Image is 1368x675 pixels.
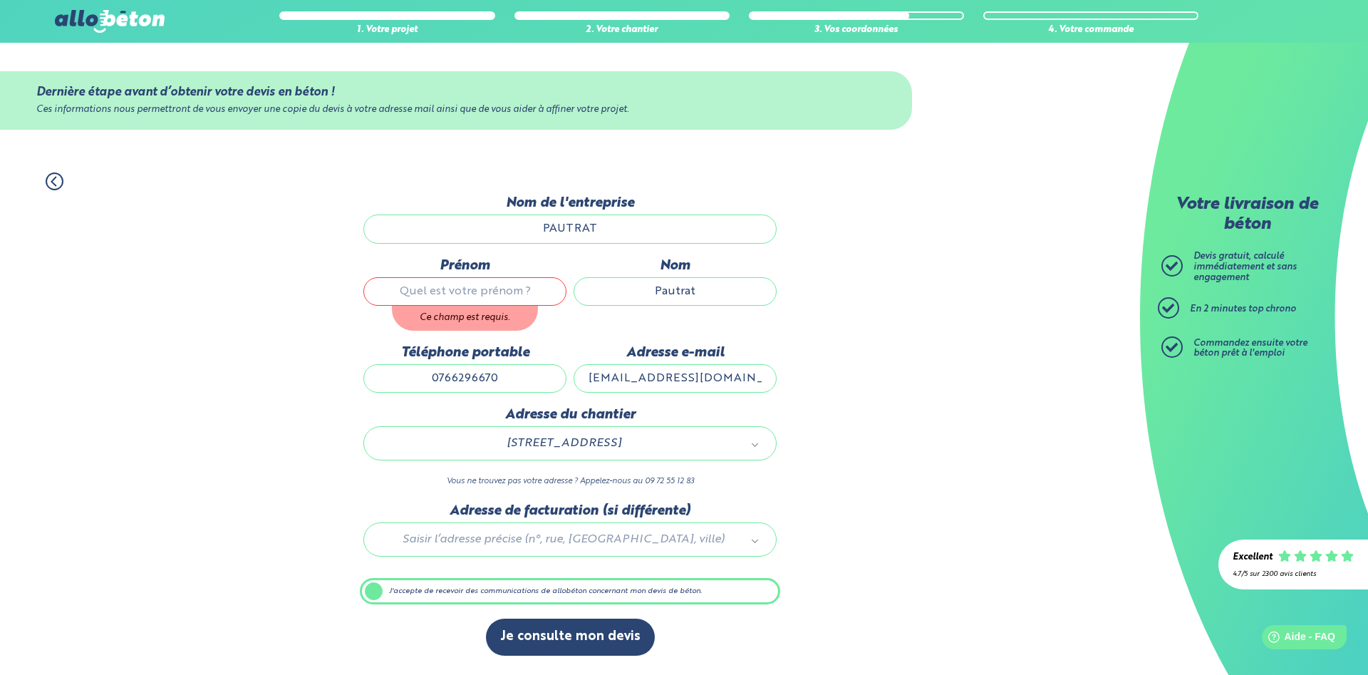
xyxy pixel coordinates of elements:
[363,475,777,488] p: Vous ne trouvez pas votre adresse ? Appelez-nous au 09 72 55 12 83
[1233,552,1273,563] div: Excellent
[363,195,777,211] label: Nom de l'entreprise
[363,258,566,274] label: Prénom
[1193,339,1307,359] span: Commandez ensuite votre béton prêt à l'emploi
[363,215,777,243] input: dénomination sociale de l'entreprise
[514,25,730,36] div: 2. Votre chantier
[574,364,777,393] input: ex : contact@allobeton.fr
[1165,195,1329,235] p: Votre livraison de béton
[36,86,876,99] div: Dernière étape avant d’obtenir votre devis en béton !
[1241,619,1352,659] iframe: Help widget launcher
[36,105,876,115] div: Ces informations nous permettront de vous envoyer une copie du devis à votre adresse mail ainsi q...
[55,10,165,33] img: allobéton
[574,277,777,306] input: Quel est votre nom de famille ?
[486,619,655,655] button: Je consulte mon devis
[384,434,743,453] span: [STREET_ADDRESS]
[1193,252,1297,282] span: Devis gratuit, calculé immédiatement et sans engagement
[1233,570,1354,578] div: 4.7/5 sur 2300 avis clients
[279,25,494,36] div: 1. Votre projet
[360,578,780,605] label: J'accepte de recevoir des communications de allobéton concernant mon devis de béton.
[1190,304,1296,314] span: En 2 minutes top chrono
[378,434,762,453] a: [STREET_ADDRESS]
[363,345,566,361] label: Téléphone portable
[983,25,1198,36] div: 4. Votre commande
[392,306,538,331] div: Ce champ est requis.
[574,258,777,274] label: Nom
[749,25,964,36] div: 3. Vos coordonnées
[574,345,777,361] label: Adresse e-mail
[363,364,566,393] input: ex : 0642930817
[363,277,566,306] input: Quel est votre prénom ?
[363,407,777,423] label: Adresse du chantier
